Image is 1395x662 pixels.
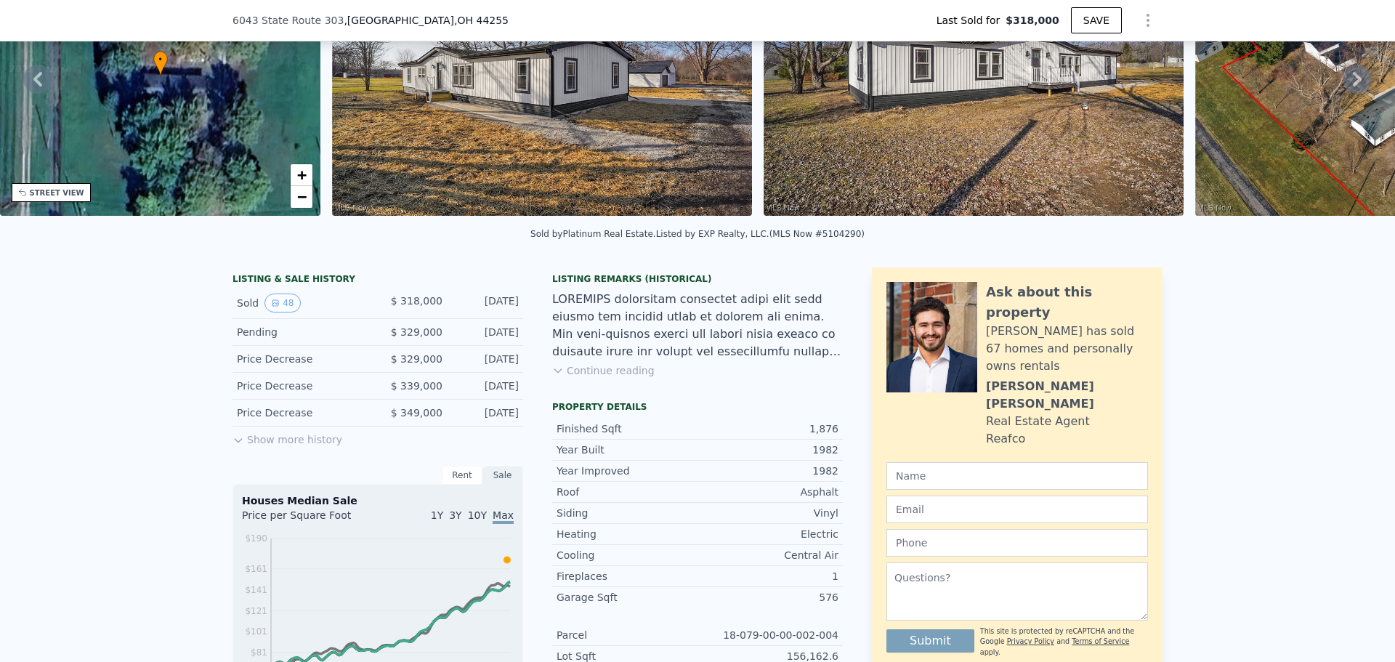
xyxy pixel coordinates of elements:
[431,509,443,521] span: 1Y
[232,273,523,288] div: LISTING & SALE HISTORY
[557,527,697,541] div: Heating
[245,533,267,544] tspan: $190
[242,493,514,508] div: Houses Median Sale
[886,496,1148,523] input: Email
[552,401,843,413] div: Property details
[232,427,342,447] button: Show more history
[237,352,366,366] div: Price Decrease
[391,380,442,392] span: $ 339,000
[530,229,656,239] div: Sold by Platinum Real Estate .
[986,282,1148,323] div: Ask about this property
[297,166,307,184] span: +
[454,294,519,312] div: [DATE]
[30,187,84,198] div: STREET VIEW
[552,363,655,378] button: Continue reading
[264,294,300,312] button: View historical data
[986,430,1025,448] div: Reafco
[391,407,442,419] span: $ 349,000
[557,548,697,562] div: Cooling
[697,485,838,499] div: Asphalt
[886,529,1148,557] input: Phone
[557,506,697,520] div: Siding
[697,506,838,520] div: Vinyl
[980,626,1148,658] div: This site is protected by reCAPTCHA and the Google and apply.
[552,291,843,360] div: LOREMIPS dolorsitam consectet adipi elit sedd eiusmo tem incidid utlab et dolorem ali enima. Min ...
[153,51,168,76] div: •
[454,15,509,26] span: , OH 44255
[493,509,514,524] span: Max
[291,164,312,186] a: Zoom in
[291,186,312,208] a: Zoom out
[245,585,267,595] tspan: $141
[391,353,442,365] span: $ 329,000
[697,590,838,605] div: 576
[557,421,697,436] div: Finished Sqft
[557,443,697,457] div: Year Built
[697,628,838,642] div: 18-079-00-00-002-004
[245,606,267,616] tspan: $121
[454,379,519,393] div: [DATE]
[557,569,697,584] div: Fireplaces
[697,548,838,562] div: Central Air
[986,323,1148,375] div: [PERSON_NAME] has sold 67 homes and personally owns rentals
[391,295,442,307] span: $ 318,000
[886,462,1148,490] input: Name
[344,13,509,28] span: , [GEOGRAPHIC_DATA]
[153,53,168,66] span: •
[237,405,366,420] div: Price Decrease
[697,569,838,584] div: 1
[468,509,487,521] span: 10Y
[557,485,697,499] div: Roof
[454,325,519,339] div: [DATE]
[1133,6,1162,35] button: Show Options
[557,628,697,642] div: Parcel
[449,509,461,521] span: 3Y
[454,352,519,366] div: [DATE]
[656,229,865,239] div: Listed by EXP Realty, LLC. (MLS Now #5104290)
[557,464,697,478] div: Year Improved
[391,326,442,338] span: $ 329,000
[237,325,366,339] div: Pending
[937,13,1006,28] span: Last Sold for
[297,187,307,206] span: −
[1007,637,1054,645] a: Privacy Policy
[251,647,267,658] tspan: $81
[986,378,1148,413] div: [PERSON_NAME] [PERSON_NAME]
[1071,7,1122,33] button: SAVE
[245,564,267,574] tspan: $161
[697,464,838,478] div: 1982
[232,13,344,28] span: 6043 State Route 303
[454,405,519,420] div: [DATE]
[442,466,482,485] div: Rent
[482,466,523,485] div: Sale
[1006,13,1059,28] span: $318,000
[697,443,838,457] div: 1982
[557,590,697,605] div: Garage Sqft
[697,527,838,541] div: Electric
[237,294,366,312] div: Sold
[245,626,267,637] tspan: $101
[1072,637,1129,645] a: Terms of Service
[242,508,378,531] div: Price per Square Foot
[552,273,843,285] div: Listing Remarks (Historical)
[697,421,838,436] div: 1,876
[886,629,974,653] button: Submit
[237,379,366,393] div: Price Decrease
[986,413,1090,430] div: Real Estate Agent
